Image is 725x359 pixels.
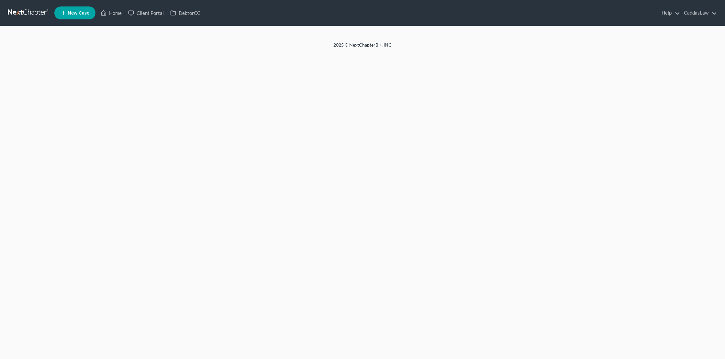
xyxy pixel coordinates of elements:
[97,7,125,19] a: Home
[54,6,95,19] new-legal-case-button: New Case
[658,7,680,19] a: Help
[681,7,717,19] a: CaddasLaw
[178,42,547,53] div: 2025 © NextChapterBK, INC
[125,7,167,19] a: Client Portal
[167,7,204,19] a: DebtorCC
